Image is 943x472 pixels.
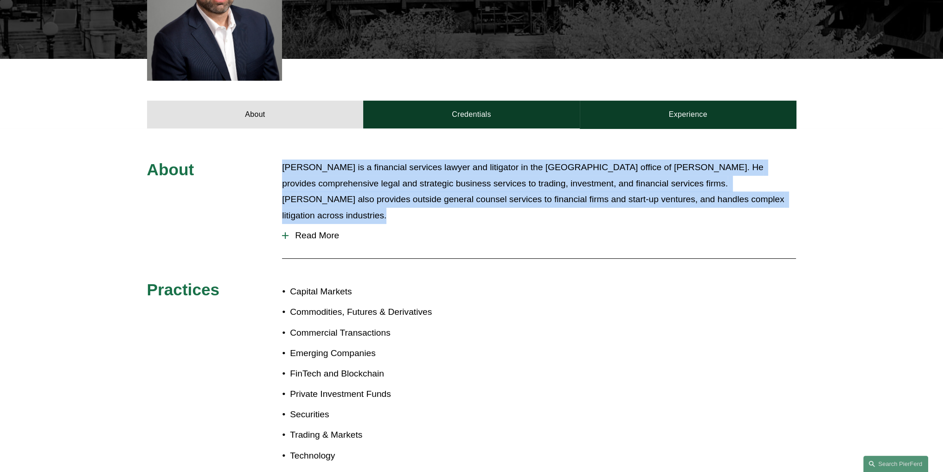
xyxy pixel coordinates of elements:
[290,284,471,300] p: Capital Markets
[147,101,364,128] a: About
[147,281,220,299] span: Practices
[282,159,796,223] p: [PERSON_NAME] is a financial services lawyer and litigator in the [GEOGRAPHIC_DATA] office of [PE...
[282,223,796,248] button: Read More
[290,345,471,362] p: Emerging Companies
[863,456,928,472] a: Search this site
[147,160,194,179] span: About
[363,101,580,128] a: Credentials
[290,407,471,423] p: Securities
[290,427,471,443] p: Trading & Markets
[580,101,796,128] a: Experience
[290,448,471,464] p: Technology
[290,304,471,320] p: Commodities, Futures & Derivatives
[290,386,471,402] p: Private Investment Funds
[290,325,471,341] p: Commercial Transactions
[289,230,796,241] span: Read More
[290,366,471,382] p: FinTech and Blockchain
